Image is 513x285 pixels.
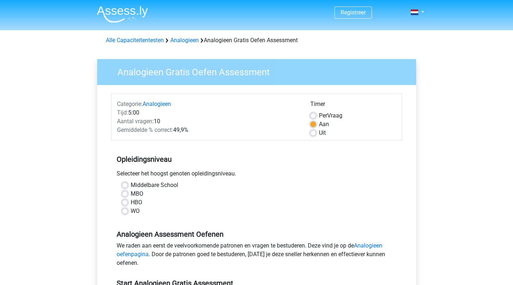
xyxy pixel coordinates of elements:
[319,129,326,137] label: Uit
[310,100,396,111] div: Timer
[109,64,411,78] h3: Analogieen Gratis Oefen Assessment
[103,36,410,45] div: Analogieen Gratis Oefen Assessment
[117,126,173,133] span: Gemiddelde % correct:
[143,101,171,107] a: Analogieen
[106,37,164,44] a: Alle Capaciteitentesten
[131,190,143,198] label: MBO
[319,120,329,129] label: Aan
[117,109,128,116] span: Tijd:
[112,117,305,126] div: 10
[117,101,143,107] span: Categorie:
[117,118,154,125] span: Aantal vragen:
[131,181,178,190] label: Middelbare School
[117,230,397,239] h5: Analogieen Assessment Oefenen
[319,112,327,119] span: Per
[170,37,199,44] a: Analogieen
[111,169,402,181] div: Selecteer het hoogst genoten opleidingsniveau.
[112,108,305,117] div: 5:00
[111,241,402,270] div: We raden aan eerst de veelvoorkomende patronen en vragen te bestuderen. Deze vind je op de . Door...
[112,126,305,134] div: 49,9%
[341,9,366,16] a: Registreer
[131,198,142,207] label: HBO
[319,111,342,120] label: Vraag
[97,6,148,23] img: Assessly
[131,207,140,215] label: WO
[117,152,397,166] h5: Opleidingsniveau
